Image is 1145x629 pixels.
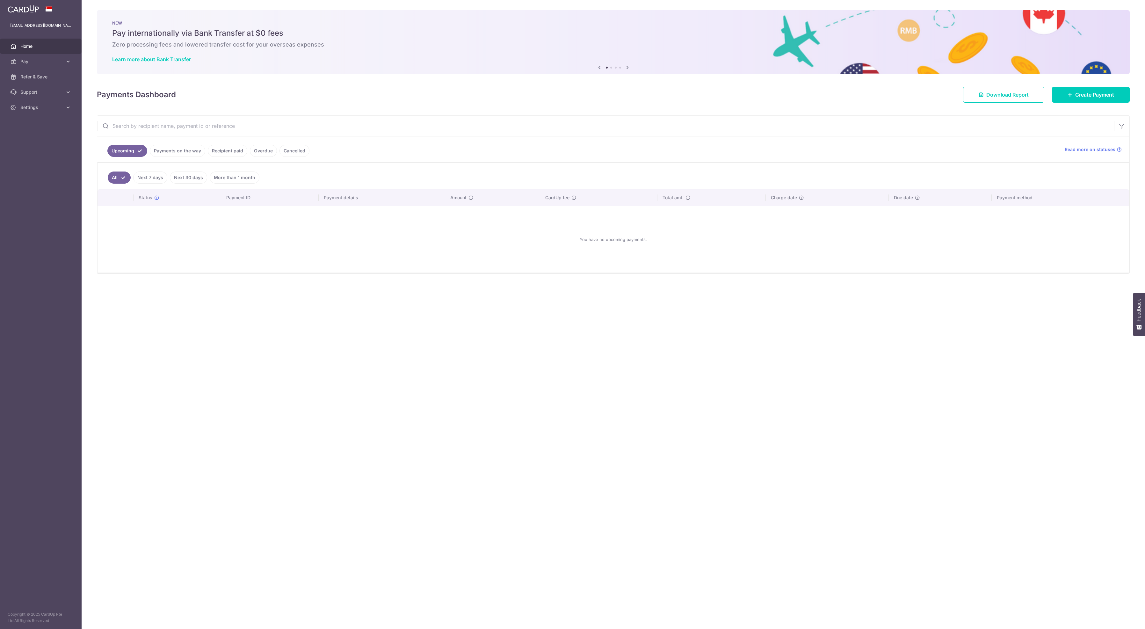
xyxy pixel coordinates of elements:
[986,91,1029,99] span: Download Report
[1065,146,1115,153] span: Read more on statuses
[771,194,797,201] span: Charge date
[107,145,147,157] a: Upcoming
[139,194,152,201] span: Status
[8,5,39,13] img: CardUp
[97,89,176,100] h4: Payments Dashboard
[20,58,62,65] span: Pay
[150,145,205,157] a: Payments on the way
[112,41,1114,48] h6: Zero processing fees and lowered transfer cost for your overseas expenses
[221,189,319,206] th: Payment ID
[1065,146,1122,153] a: Read more on statuses
[208,145,247,157] a: Recipient paid
[992,189,1129,206] th: Payment method
[112,56,191,62] a: Learn more about Bank Transfer
[20,104,62,111] span: Settings
[1075,91,1114,99] span: Create Payment
[1052,87,1130,103] a: Create Payment
[279,145,309,157] a: Cancelled
[20,89,62,95] span: Support
[97,10,1130,74] img: Bank transfer banner
[97,116,1114,136] input: Search by recipient name, payment id or reference
[105,211,1121,267] div: You have no upcoming payments.
[112,28,1114,38] h5: Pay internationally via Bank Transfer at $0 fees
[450,194,467,201] span: Amount
[20,74,62,80] span: Refer & Save
[250,145,277,157] a: Overdue
[1133,293,1145,336] button: Feedback - Show survey
[133,172,167,184] a: Next 7 days
[894,194,913,201] span: Due date
[1136,299,1142,321] span: Feedback
[210,172,259,184] a: More than 1 month
[170,172,207,184] a: Next 30 days
[663,194,684,201] span: Total amt.
[112,20,1114,26] p: NEW
[319,189,445,206] th: Payment details
[20,43,62,49] span: Home
[963,87,1044,103] a: Download Report
[10,22,71,29] p: [EMAIL_ADDRESS][DOMAIN_NAME]
[108,172,131,184] a: All
[545,194,569,201] span: CardUp fee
